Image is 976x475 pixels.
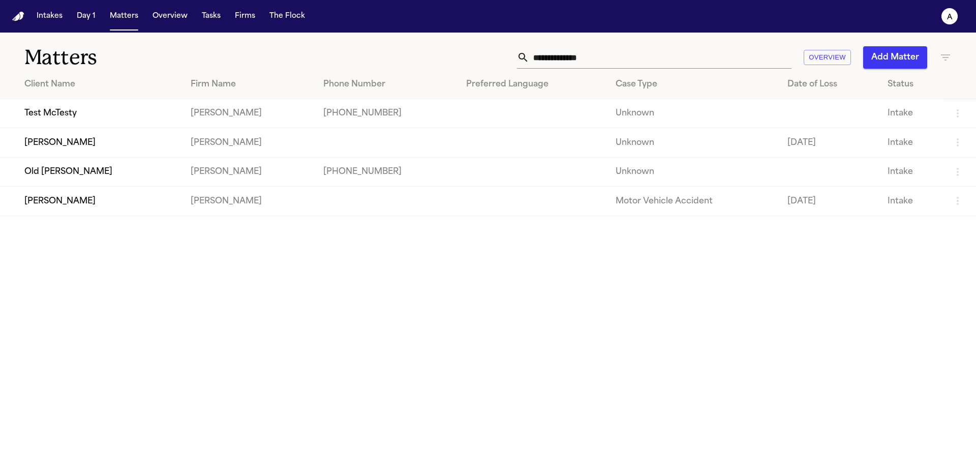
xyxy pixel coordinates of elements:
[616,78,771,91] div: Case Type
[879,187,943,216] td: Intake
[607,187,779,216] td: Motor Vehicle Accident
[607,128,779,157] td: Unknown
[198,7,225,25] button: Tasks
[779,128,879,157] td: [DATE]
[879,128,943,157] td: Intake
[265,7,309,25] button: The Flock
[888,78,935,91] div: Status
[106,7,142,25] button: Matters
[607,99,779,128] td: Unknown
[804,50,851,66] button: Overview
[863,46,927,69] button: Add Matter
[148,7,192,25] button: Overview
[24,45,294,70] h1: Matters
[879,157,943,186] td: Intake
[182,157,315,186] td: [PERSON_NAME]
[231,7,259,25] button: Firms
[315,157,459,186] td: [PHONE_NUMBER]
[787,78,871,91] div: Date of Loss
[182,128,315,157] td: [PERSON_NAME]
[315,99,459,128] td: [PHONE_NUMBER]
[24,78,174,91] div: Client Name
[73,7,100,25] button: Day 1
[182,187,315,216] td: [PERSON_NAME]
[12,12,24,21] a: Home
[12,12,24,21] img: Finch Logo
[879,99,943,128] td: Intake
[191,78,307,91] div: Firm Name
[33,7,67,25] button: Intakes
[607,157,779,186] td: Unknown
[323,78,450,91] div: Phone Number
[779,187,879,216] td: [DATE]
[182,99,315,128] td: [PERSON_NAME]
[466,78,599,91] div: Preferred Language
